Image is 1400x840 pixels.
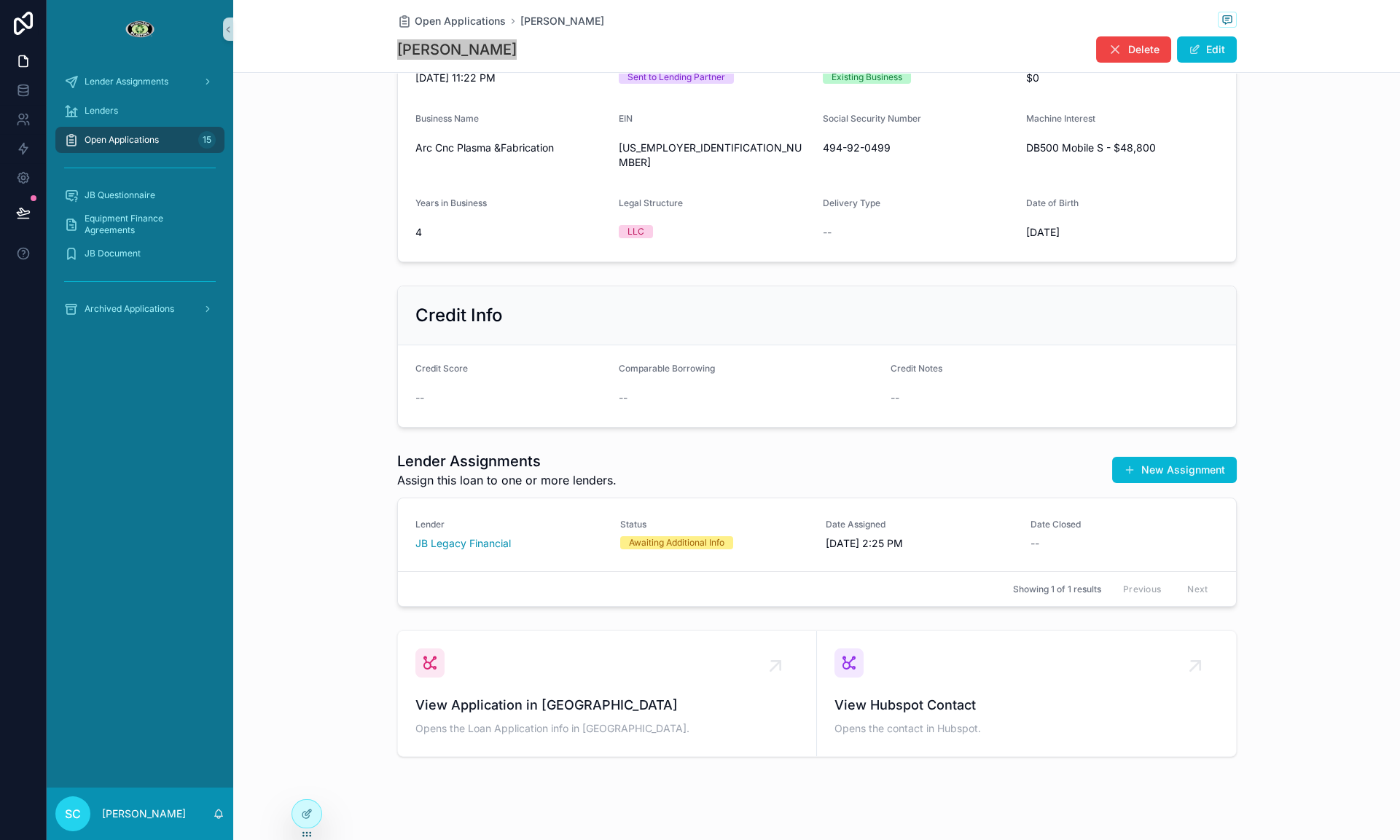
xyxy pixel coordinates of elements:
[415,695,799,715] span: View Application in [GEOGRAPHIC_DATA]
[891,363,942,374] span: Credit Notes
[1177,36,1237,63] button: Edit
[1026,71,1219,85] span: $0
[832,71,902,84] div: Existing Business
[55,211,224,238] a: Equipment Finance Agreements
[397,14,506,28] a: Open Applications
[415,197,487,208] span: Years in Business
[1128,42,1160,57] span: Delete
[823,113,921,124] span: Social Security Number
[55,182,224,208] a: JB Questionnaire
[834,721,1219,736] span: Opens the contact in Hubspot.
[1026,141,1219,155] span: DB500 Mobile S - $48,800
[826,536,1014,551] span: [DATE] 2:25 PM
[55,240,224,267] a: JB Document
[198,131,216,149] div: 15
[823,141,1015,155] span: 494-92-0499
[817,631,1236,756] a: View Hubspot ContactOpens the contact in Hubspot.
[415,14,506,28] span: Open Applications
[415,71,608,85] span: [DATE] 11:22 PM
[415,225,608,240] span: 4
[398,498,1236,571] a: LenderJB Legacy FinancialStatusAwaiting Additional InfoDate Assigned[DATE] 2:25 PMDate Closed--
[85,248,141,259] span: JB Document
[1031,536,1039,551] span: --
[85,213,210,236] span: Equipment Finance Agreements
[1026,197,1079,208] span: Date of Birth
[125,17,155,41] img: App logo
[65,805,81,823] span: SC
[823,197,880,208] span: Delivery Type
[85,189,155,201] span: JB Questionnaire
[1031,519,1219,530] span: Date Closed
[55,68,224,95] a: Lender Assignments
[1026,113,1095,124] span: Machine Interest
[619,390,627,405] span: --
[415,363,468,374] span: Credit Score
[520,14,604,28] a: [PERSON_NAME]
[85,105,118,117] span: Lenders
[891,390,899,405] span: --
[397,39,517,60] h1: [PERSON_NAME]
[415,721,799,736] span: Opens the Loan Application info in [GEOGRAPHIC_DATA].
[55,296,224,322] a: Archived Applications
[627,71,725,84] div: Sent to Lending Partner
[629,536,724,549] div: Awaiting Additional Info
[47,58,233,341] div: scrollable content
[415,113,479,124] span: Business Name
[55,127,224,153] a: Open Applications15
[55,98,224,124] a: Lenders
[619,113,633,124] span: EIN
[619,141,811,170] span: [US_EMPLOYER_IDENTIFICATION_NUMBER]
[398,631,817,756] a: View Application in [GEOGRAPHIC_DATA]Opens the Loan Application info in [GEOGRAPHIC_DATA].
[397,451,617,471] h1: Lender Assignments
[1026,225,1219,240] span: [DATE]
[627,225,644,238] div: LLC
[415,304,503,327] h2: Credit Info
[415,519,603,530] span: Lender
[619,363,715,374] span: Comparable Borrowing
[397,471,617,489] span: Assign this loan to one or more lenders.
[1013,584,1101,595] span: Showing 1 of 1 results
[85,134,159,146] span: Open Applications
[415,141,608,155] span: Arc Cnc Plasma &Fabrication
[1096,36,1171,63] button: Delete
[834,695,1219,715] span: View Hubspot Contact
[620,519,808,530] span: Status
[823,225,832,240] span: --
[85,303,174,315] span: Archived Applications
[619,197,683,208] span: Legal Structure
[826,519,1014,530] span: Date Assigned
[415,536,511,551] a: JB Legacy Financial
[415,390,424,405] span: --
[1112,457,1237,483] button: New Assignment
[85,76,168,87] span: Lender Assignments
[102,806,186,821] p: [PERSON_NAME]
